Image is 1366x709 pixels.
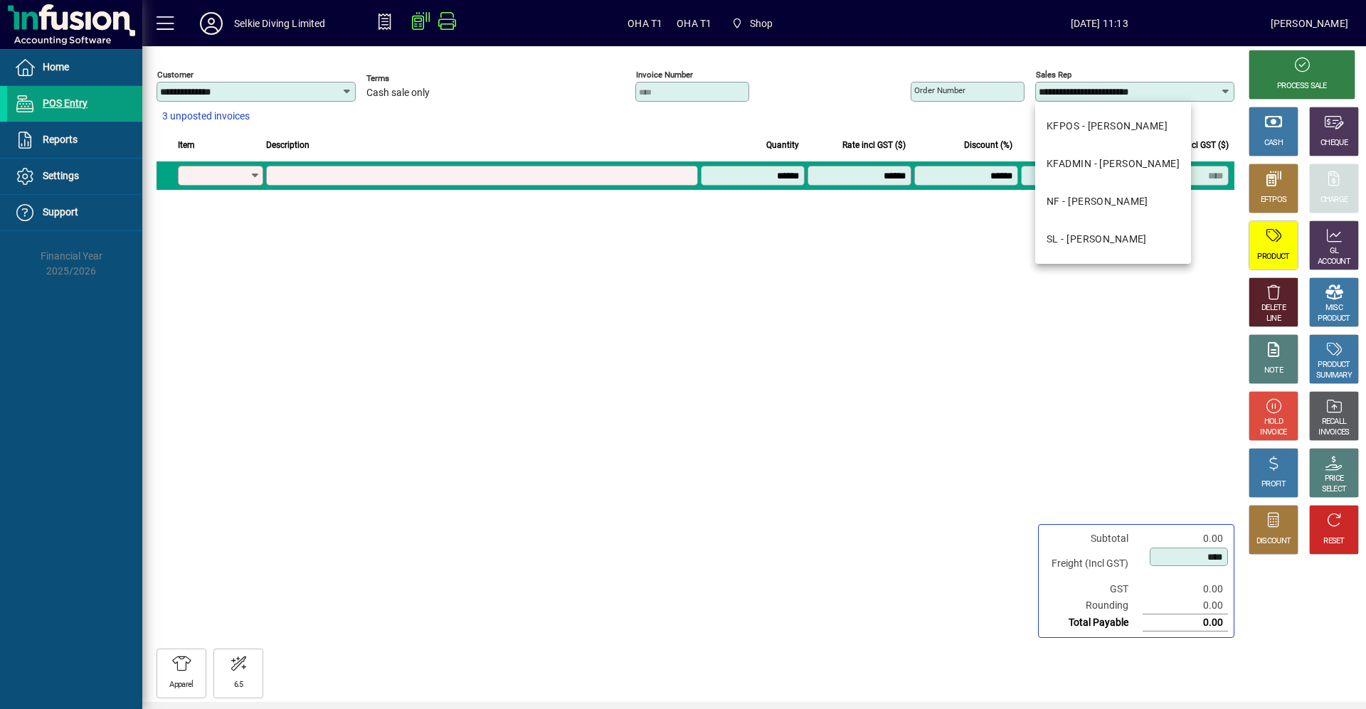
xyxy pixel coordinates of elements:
span: Settings [43,170,79,181]
span: Item [178,137,195,153]
mat-label: Customer [157,70,194,80]
div: PROFIT [1261,479,1286,490]
div: INVOICE [1260,427,1286,438]
div: SUMMARY [1316,371,1352,381]
div: RECALL [1322,417,1347,427]
td: Subtotal [1044,531,1143,547]
mat-option: KFADMIN - Kat Fairweather [1035,145,1191,183]
div: CHARGE [1320,195,1348,206]
span: Home [43,61,69,73]
span: OHA T1 [628,12,662,35]
div: DISCOUNT [1256,536,1291,547]
mat-option: NF - Nathanial Fairweather [1035,183,1191,220]
div: Selkie Diving Limited [234,12,326,35]
div: PRICE [1325,474,1344,484]
span: Shop [726,11,778,36]
div: HOLD [1264,417,1283,427]
div: PRODUCT [1318,360,1350,371]
div: SL - [PERSON_NAME] [1047,232,1147,247]
span: Rate incl GST ($) [842,137,906,153]
div: RESET [1323,536,1345,547]
div: INVOICES [1318,427,1349,438]
span: Discount (%) [964,137,1012,153]
mat-label: Order number [914,85,965,95]
span: Description [266,137,309,153]
div: MISC [1325,303,1343,314]
span: OHA T1 [677,12,711,35]
span: Shop [750,12,773,35]
div: NOTE [1264,366,1283,376]
div: CASH [1264,138,1283,149]
mat-label: Invoice number [636,70,693,80]
span: Support [43,206,78,218]
span: [DATE] 11:13 [928,12,1271,35]
a: Home [7,50,142,85]
div: Apparel [169,680,193,691]
span: Reports [43,134,78,145]
a: Settings [7,159,142,194]
td: 0.00 [1143,597,1228,614]
div: SELECT [1322,484,1347,495]
span: Quantity [766,137,799,153]
div: DELETE [1261,303,1286,314]
span: POS Entry [43,97,88,109]
div: [PERSON_NAME] [1271,12,1348,35]
mat-option: SL - Steven Lydiard [1035,220,1191,258]
td: Rounding [1044,597,1143,614]
a: Support [7,195,142,230]
td: GST [1044,581,1143,597]
div: PRODUCT [1318,314,1350,324]
button: 3 unposted invoices [157,104,255,129]
div: NF - [PERSON_NAME] [1047,194,1148,209]
td: Total Payable [1044,614,1143,631]
a: Reports [7,122,142,158]
mat-label: Sales rep [1036,70,1071,80]
div: 6.5 [234,680,243,691]
td: Freight (Incl GST) [1044,547,1143,581]
span: 3 unposted invoices [162,109,250,124]
mat-option: KFPOS - Kat Fairweather [1035,107,1191,145]
span: Cash sale only [366,87,430,99]
div: PROCESS SALE [1277,81,1327,92]
td: 0.00 [1143,531,1228,547]
div: EFTPOS [1261,195,1287,206]
div: KFPOS - [PERSON_NAME] [1047,119,1168,134]
td: 0.00 [1143,614,1228,631]
button: Profile [189,11,234,36]
div: PRODUCT [1257,252,1289,262]
td: 0.00 [1143,581,1228,597]
div: LINE [1266,314,1281,324]
span: Terms [366,74,452,83]
div: CHEQUE [1320,138,1348,149]
div: KFADMIN - [PERSON_NAME] [1047,156,1180,171]
span: Extend incl GST ($) [1156,137,1229,153]
div: GL [1330,246,1339,257]
div: ACCOUNT [1318,257,1350,267]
